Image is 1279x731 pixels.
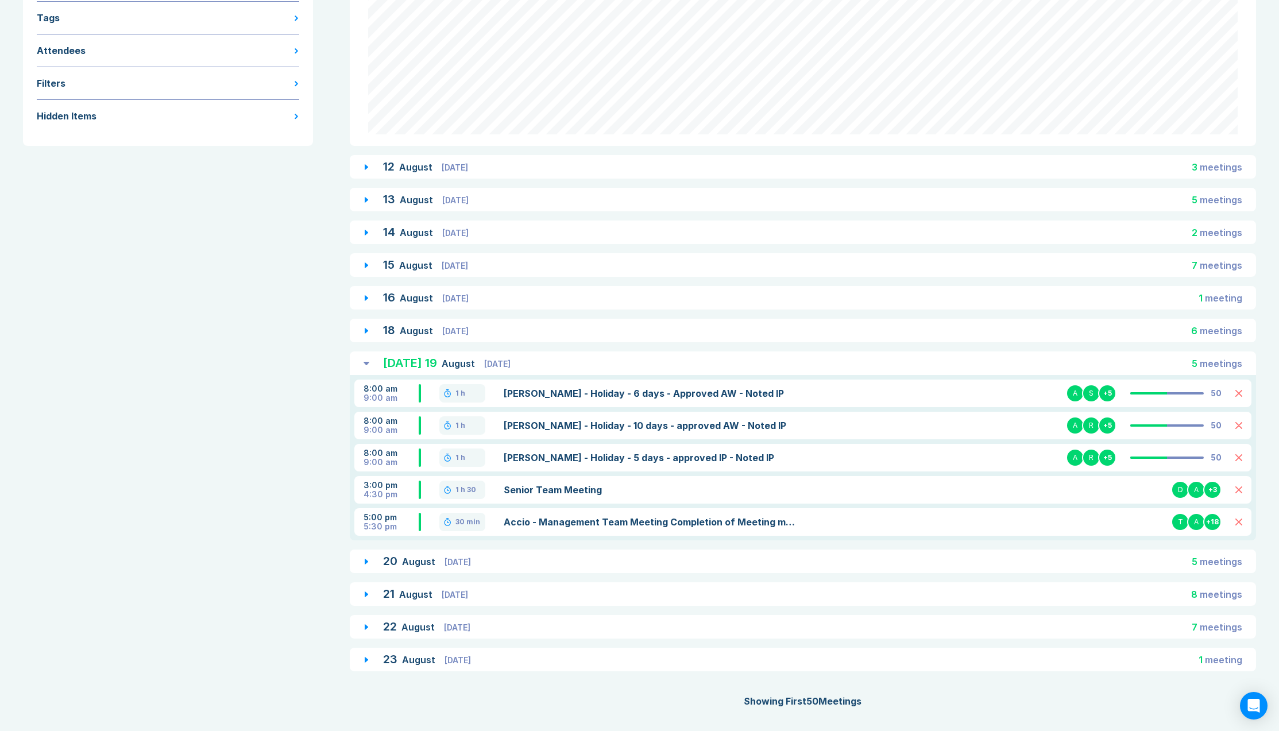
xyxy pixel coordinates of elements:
[1082,384,1100,403] div: S
[504,451,797,465] a: [PERSON_NAME] - Holiday - 5 days - approved IP - Noted IP
[455,389,465,398] div: 1 h
[364,393,419,403] div: 9:00 am
[400,292,435,304] span: August
[401,621,437,633] span: August
[1187,513,1205,531] div: A
[37,76,65,90] div: Filters
[1192,358,1197,369] span: 5
[400,227,435,238] span: August
[1235,422,1242,429] button: Delete
[1200,325,1242,337] span: meeting s
[504,515,797,529] a: Accio - Management Team Meeting Completion of Meeting minute
[1066,416,1084,435] div: A
[364,490,419,499] div: 4:30 pm
[1200,227,1242,238] span: meeting s
[1066,384,1084,403] div: A
[504,419,797,432] a: [PERSON_NAME] - Holiday - 10 days - approved AW - Noted IP
[399,589,435,600] span: August
[1192,161,1197,173] span: 3
[364,522,419,531] div: 5:30 pm
[364,458,419,467] div: 9:00 am
[1200,358,1242,369] span: meeting s
[1211,453,1222,462] div: 50
[1235,390,1242,397] button: Delete
[400,194,435,206] span: August
[445,655,471,665] span: [DATE]
[442,163,468,172] span: [DATE]
[1211,421,1222,430] div: 50
[1191,325,1197,337] span: 6
[1199,654,1203,666] span: 1
[1235,454,1242,461] button: Delete
[442,195,469,205] span: [DATE]
[383,160,395,173] span: 12
[1192,227,1197,238] span: 2
[383,652,397,666] span: 23
[455,453,465,462] div: 1 h
[1191,589,1197,600] span: 8
[364,481,419,490] div: 3:00 pm
[383,291,395,304] span: 16
[455,485,476,494] div: 1 h 30
[383,323,395,337] span: 18
[383,258,395,272] span: 15
[37,109,96,123] div: Hidden Items
[442,326,469,336] span: [DATE]
[350,694,1256,708] div: Showing First 50 Meetings
[383,554,397,568] span: 20
[1203,481,1222,499] div: + 3
[504,483,797,497] a: Senior Team Meeting
[1082,416,1100,435] div: R
[1098,448,1116,467] div: + 5
[455,421,465,430] div: 1 h
[402,654,438,666] span: August
[1192,621,1197,633] span: 7
[1203,513,1222,531] div: + 18
[383,225,395,239] span: 14
[1200,589,1242,600] span: meeting s
[399,161,435,173] span: August
[1235,486,1242,493] button: Delete
[1200,621,1242,633] span: meeting s
[442,358,477,369] span: August
[1200,260,1242,271] span: meeting s
[1205,292,1242,304] span: meeting
[37,44,86,57] div: Attendees
[402,556,438,567] span: August
[1200,556,1242,567] span: meeting s
[1205,654,1242,666] span: meeting
[1192,260,1197,271] span: 7
[399,260,435,271] span: August
[383,356,437,370] span: [DATE] 19
[1240,692,1268,720] div: Open Intercom Messenger
[1235,519,1242,525] button: Delete
[1199,292,1203,304] span: 1
[383,192,395,206] span: 13
[442,293,469,303] span: [DATE]
[445,557,471,567] span: [DATE]
[1171,513,1189,531] div: T
[1200,194,1242,206] span: meeting s
[442,590,468,600] span: [DATE]
[1211,389,1222,398] div: 50
[442,228,469,238] span: [DATE]
[364,513,419,522] div: 5:00 pm
[504,386,797,400] a: [PERSON_NAME] - Holiday - 6 days - Approved AW - Noted IP
[383,620,397,633] span: 22
[1192,556,1197,567] span: 5
[1098,416,1116,435] div: + 5
[1066,448,1084,467] div: A
[364,416,419,426] div: 8:00 am
[364,384,419,393] div: 8:00 am
[364,448,419,458] div: 8:00 am
[444,622,470,632] span: [DATE]
[1082,448,1100,467] div: R
[364,426,419,435] div: 9:00 am
[1098,384,1116,403] div: + 5
[1200,161,1242,173] span: meeting s
[383,587,395,601] span: 21
[1187,481,1205,499] div: A
[37,11,60,25] div: Tags
[484,359,511,369] span: [DATE]
[1192,194,1197,206] span: 5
